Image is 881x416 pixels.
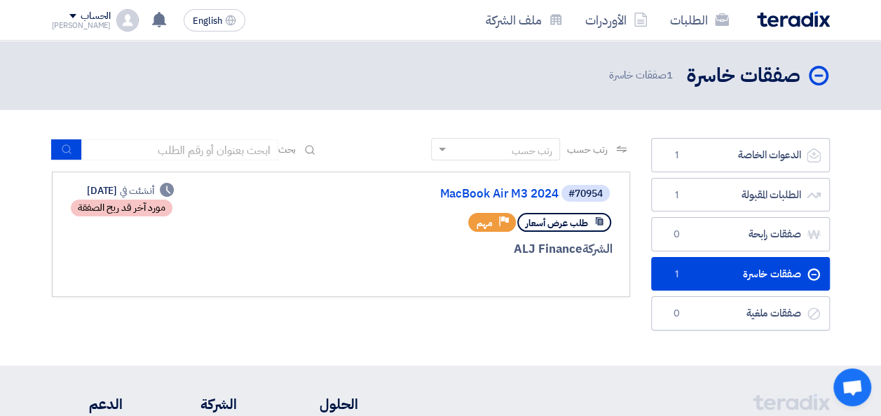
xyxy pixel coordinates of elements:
div: مورد آخر قد ربح الصفقة [71,200,172,216]
a: صفقات خاسرة1 [651,257,830,291]
span: رتب حسب [567,142,607,157]
div: [PERSON_NAME] [52,22,111,29]
li: الشركة [164,394,237,415]
span: مهم [477,216,493,230]
a: الطلبات المقبولة1 [651,178,830,212]
span: English [193,16,222,26]
span: 1 [667,67,673,83]
span: صفقات خاسرة [609,67,676,83]
div: رتب حسب [512,144,552,158]
div: ALJ Finance [275,240,613,258]
span: بحث [278,142,296,157]
a: الطلبات [659,4,740,36]
button: English [184,9,245,32]
a: MacBook Air M3 2024 [278,188,559,200]
span: طلب عرض أسعار [526,216,588,230]
div: [DATE] [87,183,174,198]
li: الحلول [279,394,358,415]
a: الدعوات الخاصة1 [651,138,830,172]
img: profile_test.png [116,9,139,32]
span: الشركة [582,240,613,258]
span: أنشئت في [120,183,153,198]
input: ابحث بعنوان أو رقم الطلب [82,139,278,160]
a: ملف الشركة [474,4,574,36]
span: 1 [669,268,685,282]
div: الحساب [81,11,111,22]
img: Teradix logo [757,11,830,27]
a: الأوردرات [574,4,659,36]
span: 0 [669,228,685,242]
div: #70954 [568,189,603,199]
h2: صفقات خاسرة [687,62,800,90]
span: 1 [669,148,685,162]
a: صفقات ملغية0 [651,296,830,331]
a: صفقات رابحة0 [651,217,830,251]
span: 0 [669,307,685,321]
div: Open chat [833,368,871,406]
li: الدعم [52,394,123,415]
span: 1 [669,188,685,202]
